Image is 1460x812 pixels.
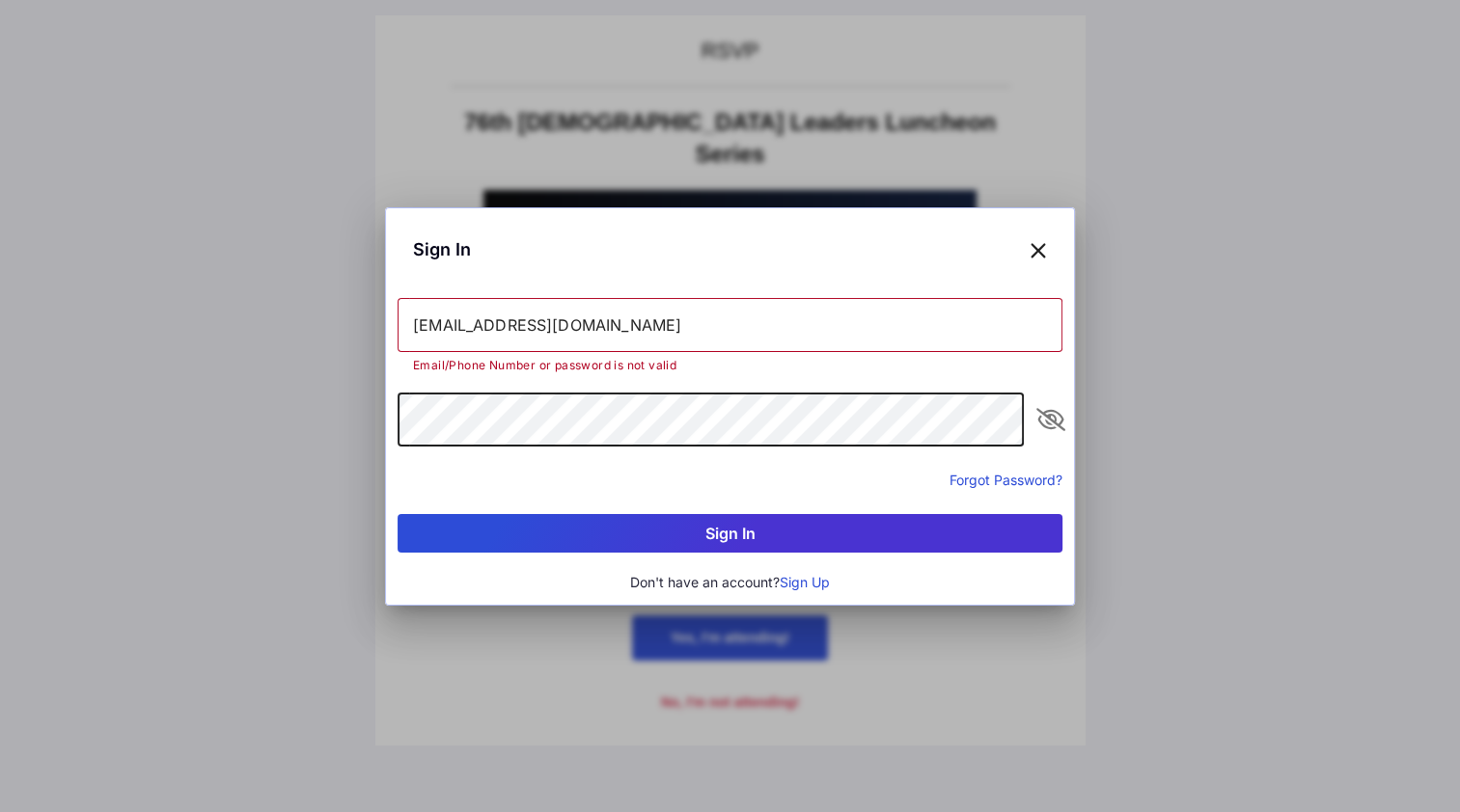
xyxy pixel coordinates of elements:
[398,572,1062,593] div: Don't have an account?
[780,572,830,593] button: Sign Up
[398,514,1062,553] button: Sign In
[413,236,471,262] span: Sign In
[950,470,1062,490] button: Forgot Password?
[398,298,1062,352] input: Email or Phone Number
[413,360,1047,371] div: Email/Phone Number or password is not valid
[1039,408,1062,431] i: appended action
